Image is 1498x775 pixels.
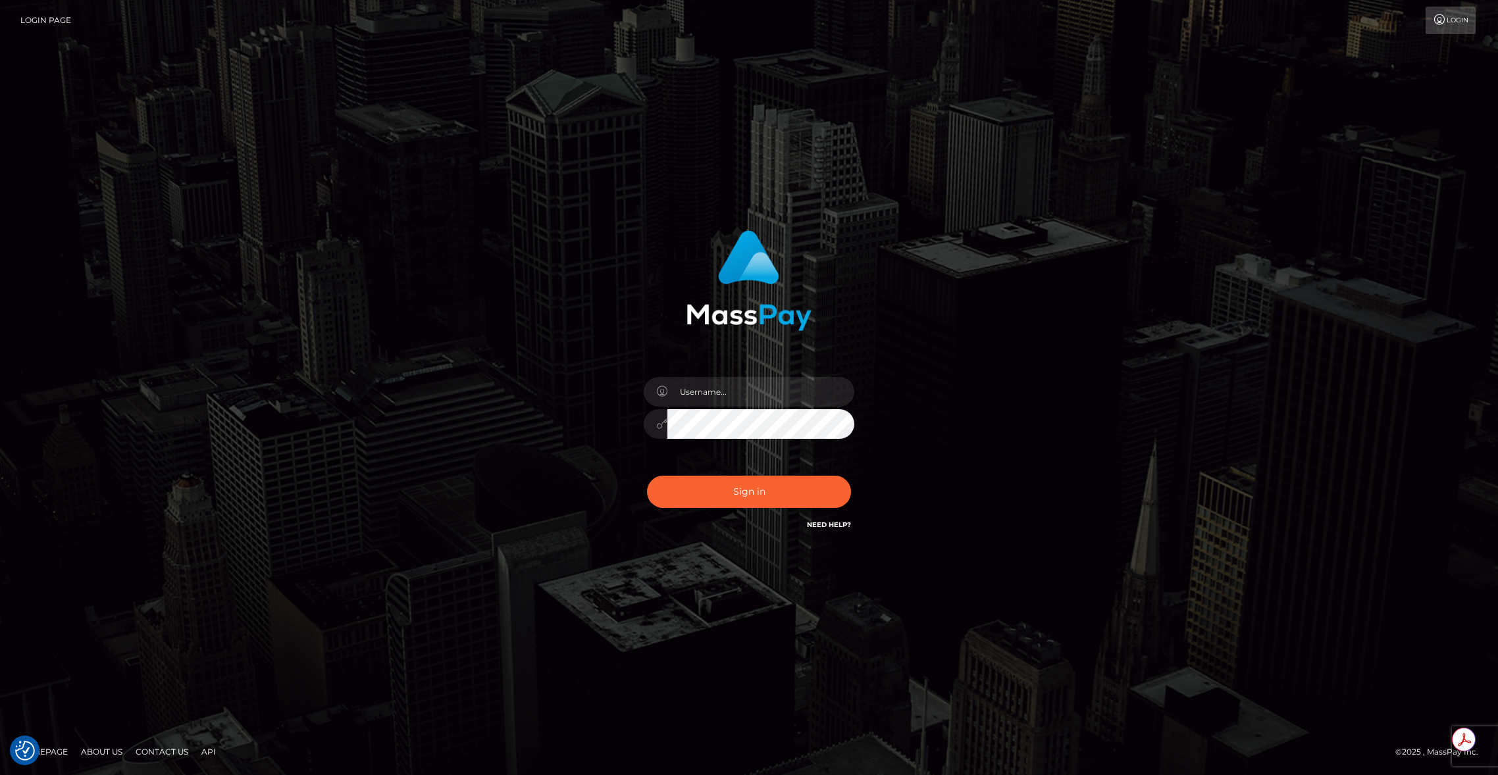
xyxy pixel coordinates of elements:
[196,741,221,762] a: API
[1426,7,1476,34] a: Login
[130,741,194,762] a: Contact Us
[20,7,71,34] a: Login Page
[15,741,35,761] img: Revisit consent button
[647,476,851,508] button: Sign in
[15,741,35,761] button: Consent Preferences
[14,741,73,762] a: Homepage
[76,741,128,762] a: About Us
[686,230,812,331] img: MassPay Login
[1395,745,1488,759] div: © 2025 , MassPay Inc.
[807,520,851,529] a: Need Help?
[667,377,854,407] input: Username...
